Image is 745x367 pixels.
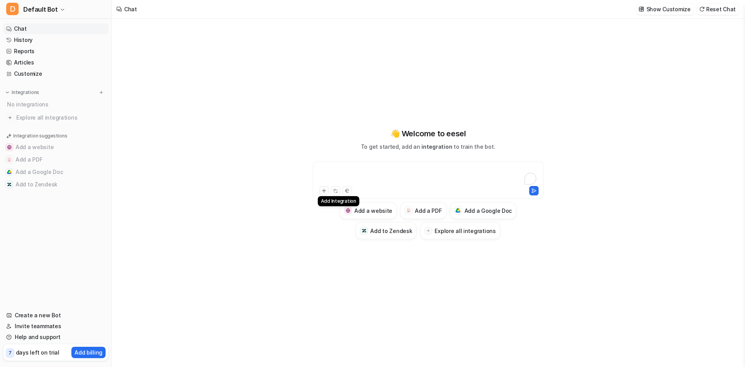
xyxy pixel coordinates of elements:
button: Add billing [71,347,106,358]
p: 7 [9,350,12,357]
button: Add to ZendeskAdd to Zendesk [355,222,417,239]
img: Add a PDF [7,157,12,162]
button: Add a websiteAdd a website [3,141,108,153]
a: Articles [3,57,108,68]
a: Help and support [3,332,108,343]
button: Add a websiteAdd a website [340,202,397,219]
button: Integrations [3,89,42,96]
h3: Explore all integrations [435,227,496,235]
p: days left on trial [16,348,59,357]
img: Add a Google Doc [456,208,461,213]
img: menu_add.svg [99,90,104,95]
img: customize [639,6,644,12]
img: Add a PDF [406,208,411,213]
img: Add a website [7,145,12,150]
span: Explore all integrations [16,111,105,124]
button: Show Customize [636,3,694,15]
a: History [3,35,108,45]
p: Add billing [74,348,102,357]
a: Explore all integrations [3,112,108,123]
a: Chat [3,23,108,34]
h3: Add to Zendesk [370,227,412,235]
a: Customize [3,68,108,79]
h3: Add a PDF [415,207,442,215]
img: Add a Google Doc [7,170,12,174]
span: D [6,3,19,15]
img: Add a website [346,208,351,213]
img: Add to Zendesk [7,182,12,187]
h3: Add a Google Doc [464,207,512,215]
img: reset [699,6,705,12]
button: Explore all integrations [420,222,500,239]
span: Default Bot [23,4,58,15]
button: Add a Google DocAdd a Google Doc [3,166,108,178]
img: explore all integrations [6,114,14,122]
button: Add a Google DocAdd a Google Doc [450,202,517,219]
a: Invite teammates [3,321,108,332]
img: Add to Zendesk [362,228,367,233]
div: Add Integration [318,196,359,206]
p: Integrations [12,89,39,96]
a: Create a new Bot [3,310,108,321]
button: Add a PDFAdd a PDF [3,153,108,166]
h3: Add a website [354,207,392,215]
p: 👋 Welcome to eesel [390,128,466,139]
button: Reset Chat [697,3,739,15]
button: Add to ZendeskAdd to Zendesk [3,178,108,191]
div: To enrich screen reader interactions, please activate Accessibility in Grammarly extension settings [315,167,542,184]
p: To get started, add an to train the bot. [361,143,495,151]
div: Chat [124,5,137,13]
a: Reports [3,46,108,57]
img: expand menu [5,90,10,95]
p: Show Customize [646,5,691,13]
button: Add a PDFAdd a PDF [400,202,446,219]
div: No integrations [5,98,108,111]
span: integration [421,143,452,150]
p: Integration suggestions [13,132,67,139]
